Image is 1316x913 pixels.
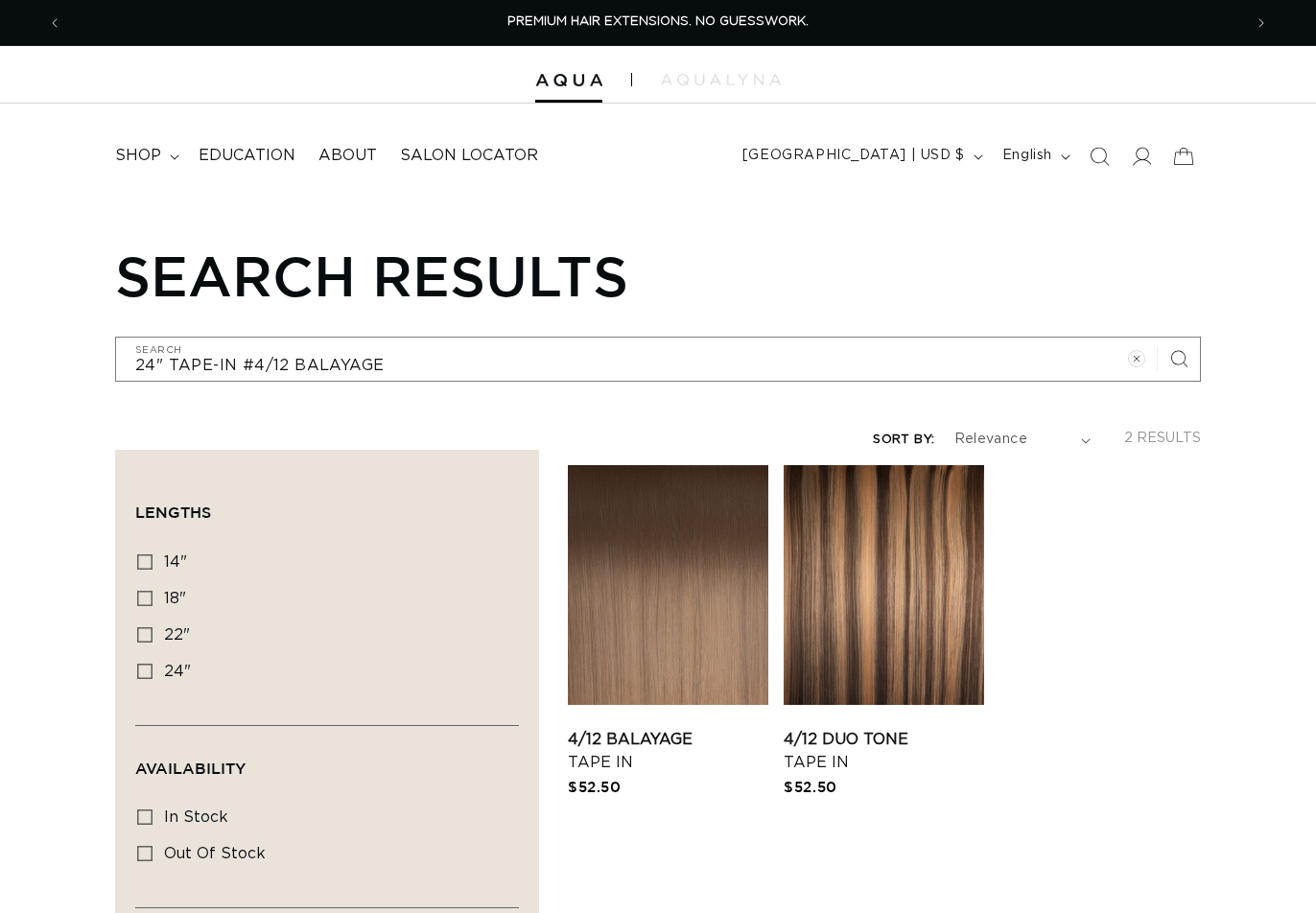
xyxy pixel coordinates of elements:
[1002,146,1052,166] span: English
[388,134,550,177] a: Salon Locator
[731,138,991,175] button: [GEOGRAPHIC_DATA] | USD $
[661,74,781,85] img: aqualyna.com
[307,134,388,177] a: About
[164,627,190,643] span: 22"
[507,15,809,28] span: PREMIUM HAIR EXTENSIONS. NO GUESSWORK.
[991,138,1078,175] button: English
[115,146,161,166] span: shop
[535,74,602,87] img: Aqua Hair Extensions
[104,134,187,177] summary: shop
[873,433,934,446] label: Sort by:
[784,728,984,774] a: 4/12 Duo Tone Tape In
[164,591,186,606] span: 18"
[199,146,295,166] span: Education
[187,134,307,177] a: Education
[34,5,76,41] button: Previous announcement
[164,846,266,861] span: Out of stock
[1124,432,1201,445] span: 2 results
[164,664,191,679] span: 24"
[164,554,187,570] span: 14"
[135,760,246,777] span: Availability
[1158,338,1200,380] button: Search
[1078,135,1120,177] summary: Search
[135,470,519,539] summary: Lengths (0 selected)
[164,809,228,825] span: In stock
[1116,338,1158,380] button: Clear search term
[135,503,211,521] span: Lengths
[568,728,768,774] a: 4/12 Balayage Tape In
[400,146,538,166] span: Salon Locator
[115,243,1201,308] h1: Search results
[135,726,519,795] summary: Availability (0 selected)
[742,146,965,166] span: [GEOGRAPHIC_DATA] | USD $
[318,146,377,166] span: About
[116,338,1200,381] input: Search
[1240,5,1282,41] button: Next announcement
